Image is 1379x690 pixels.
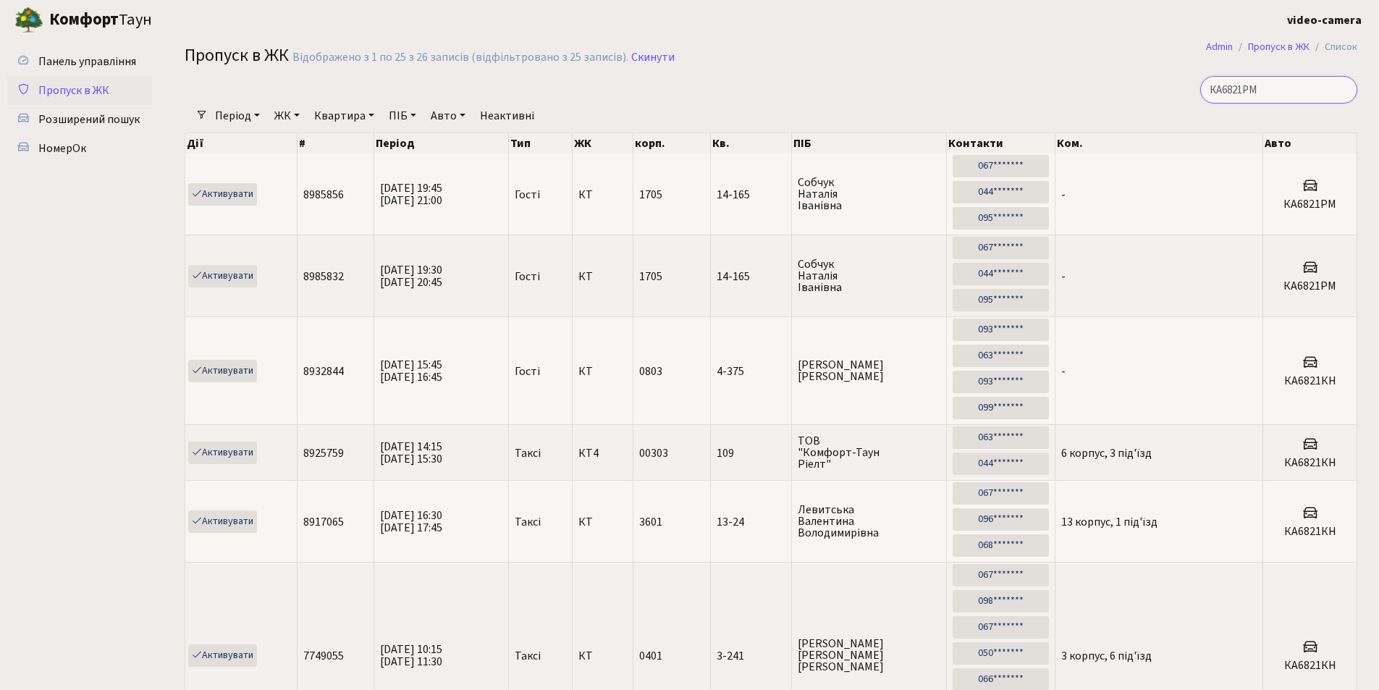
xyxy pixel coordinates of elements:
a: Admin [1206,39,1233,54]
span: Таксі [515,447,541,459]
h5: КА6821КН [1269,456,1351,470]
span: Розширений пошук [38,112,140,127]
span: Гості [515,366,540,377]
span: 14-165 [717,189,785,201]
a: Період [209,104,266,128]
span: Левитська Валентина Володимирівна [798,504,940,539]
img: logo.png [14,6,43,35]
a: Квартира [308,104,380,128]
a: Активувати [188,442,257,464]
div: Відображено з 1 по 25 з 26 записів (відфільтровано з 25 записів). [292,51,628,64]
span: 13-24 [717,516,785,528]
a: Пропуск в ЖК [1248,39,1310,54]
span: [DATE] 19:30 [DATE] 20:45 [380,262,442,290]
a: video-camera [1287,12,1362,29]
span: ТОВ "Комфорт-Таун Ріелт" [798,435,940,470]
a: ЖК [269,104,305,128]
span: КТ [578,650,627,662]
h5: КА6821КН [1269,659,1351,673]
span: 6 корпус, 3 під'їзд [1061,445,1152,461]
span: 0401 [639,648,662,664]
span: 8917065 [303,514,344,530]
span: Пропуск в ЖК [38,83,109,98]
span: [DATE] 14:15 [DATE] 15:30 [380,439,442,467]
a: Активувати [188,183,257,206]
th: Ком. [1055,133,1263,153]
a: Активувати [188,360,257,382]
span: - [1061,363,1066,379]
th: Кв. [711,133,792,153]
h5: КА6821РМ [1269,279,1351,293]
span: 8985832 [303,269,344,285]
th: Тип [509,133,572,153]
span: Пропуск в ЖК [185,43,289,68]
span: Таксі [515,650,541,662]
h5: КА6821КН [1269,374,1351,388]
span: КТ4 [578,447,627,459]
span: 8932844 [303,363,344,379]
b: Комфорт [49,8,119,31]
span: - [1061,269,1066,285]
a: Активувати [188,265,257,287]
span: Таксі [515,516,541,528]
span: 8925759 [303,445,344,461]
li: Список [1310,39,1357,55]
span: 3601 [639,514,662,530]
th: Авто [1263,133,1357,153]
a: Авто [425,104,471,128]
span: [DATE] 19:45 [DATE] 21:00 [380,180,442,209]
span: КТ [578,189,627,201]
th: Дії [185,133,298,153]
th: ПІБ [792,133,947,153]
span: 8985856 [303,187,344,203]
button: Переключити навігацію [181,8,217,32]
span: [DATE] 16:30 [DATE] 17:45 [380,508,442,536]
a: Неактивні [474,104,540,128]
span: Собчук Наталія Іванівна [798,258,940,293]
span: КТ [578,516,627,528]
a: Пропуск в ЖК [7,76,152,105]
span: 0803 [639,363,662,379]
th: Контакти [947,133,1055,153]
a: Панель управління [7,47,152,76]
span: 3 корпус, 6 під'їзд [1061,648,1152,664]
span: 4-375 [717,366,785,377]
span: КТ [578,271,627,282]
th: ЖК [573,133,633,153]
a: Активувати [188,644,257,667]
th: корп. [633,133,711,153]
th: # [298,133,374,153]
span: 1705 [639,187,662,203]
input: Пошук... [1200,76,1357,104]
span: 14-165 [717,271,785,282]
th: Період [374,133,509,153]
h5: КА6821РМ [1269,198,1351,211]
a: НомерОк [7,134,152,163]
a: Скинути [631,51,675,64]
span: [PERSON_NAME] [PERSON_NAME] [PERSON_NAME] [798,638,940,673]
span: КТ [578,366,627,377]
span: НомерОк [38,140,86,156]
span: 00303 [639,445,668,461]
span: Гості [515,271,540,282]
span: Собчук Наталія Іванівна [798,177,940,211]
span: 1705 [639,269,662,285]
span: [DATE] 15:45 [DATE] 16:45 [380,357,442,385]
span: 3-241 [717,650,785,662]
a: Активувати [188,510,257,533]
span: 109 [717,447,785,459]
span: [PERSON_NAME] [PERSON_NAME] [798,359,940,382]
h5: КА6821КН [1269,525,1351,539]
span: 13 корпус, 1 під'їзд [1061,514,1157,530]
span: - [1061,187,1066,203]
b: video-camera [1287,12,1362,28]
span: Таун [49,8,152,33]
span: Гості [515,189,540,201]
span: [DATE] 10:15 [DATE] 11:30 [380,641,442,670]
a: Розширений пошук [7,105,152,134]
nav: breadcrumb [1184,32,1379,62]
a: ПІБ [383,104,422,128]
span: Панель управління [38,54,136,70]
span: 7749055 [303,648,344,664]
